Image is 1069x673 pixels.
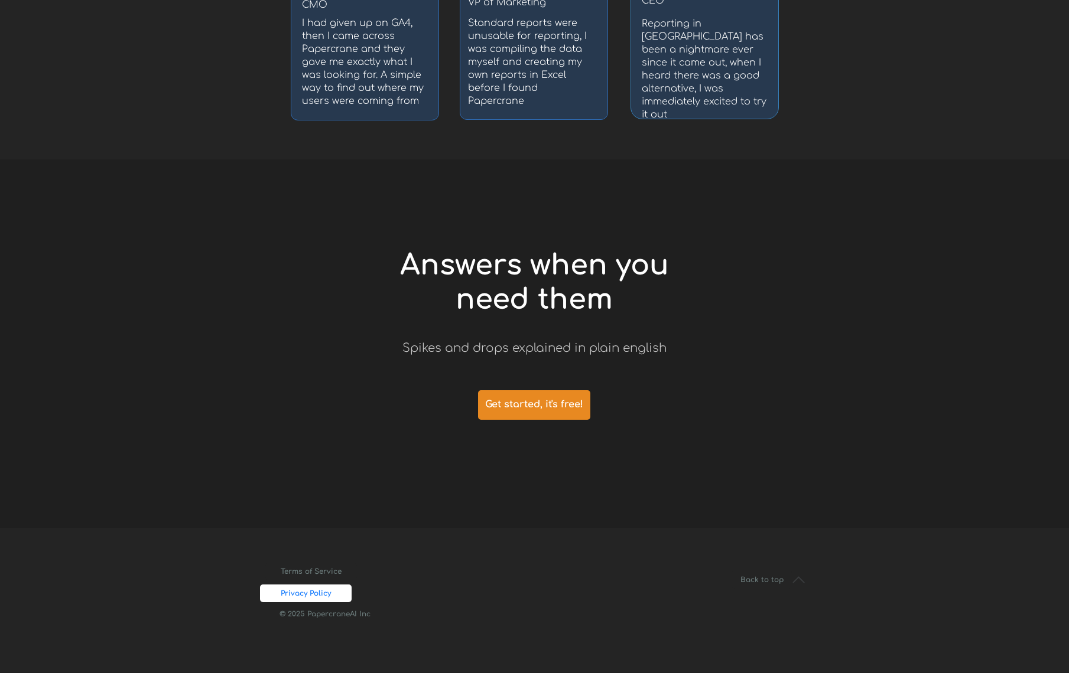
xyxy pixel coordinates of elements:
[265,563,357,580] a: Terms of Service
[478,399,590,410] span: Get started, it's free!
[402,341,667,355] span: Spikes and drops explained in plain english
[732,571,792,589] a: Back to top
[400,250,669,315] span: Answers when you need them
[478,390,590,420] a: Get started, it's free!
[642,18,766,120] span: Reporting in [GEOGRAPHIC_DATA] has been a nightmare ever since it came out, when I heard there wa...
[302,18,424,106] span: I had given up on GA4, then I came across Papercrane and they gave me exactly what I was looking ...
[260,589,352,597] span: Privacy Policy
[260,584,352,602] a: Privacy Policy
[732,576,792,584] span: Back to top
[468,18,587,106] span: Standard reports were unusable for reporting, I was compiling the data myself and creating my own...
[265,567,357,576] span: Terms of Service
[280,610,371,618] span: © 2025 PapercraneAI Inc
